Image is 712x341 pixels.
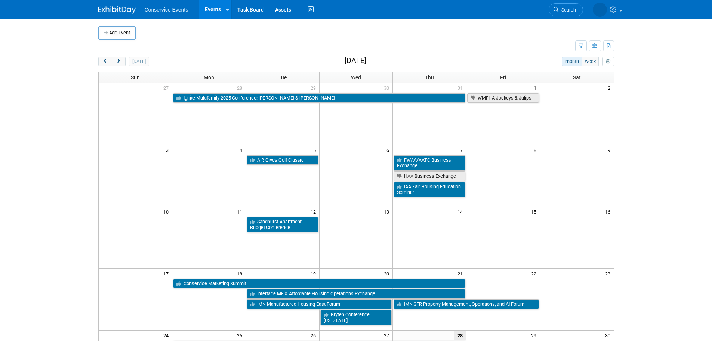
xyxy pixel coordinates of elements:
span: 26 [310,331,319,340]
a: AIR Gives Golf Classic [247,155,318,165]
a: Conservice Marketing Summit [173,279,465,289]
a: Bryten Conference - [US_STATE] [320,310,392,325]
span: 31 [457,83,466,92]
span: 30 [383,83,392,92]
span: 30 [604,331,614,340]
span: 29 [310,83,319,92]
a: WMFHA Jockeys & Julips [467,93,539,103]
button: week [582,57,599,66]
span: 21 [457,269,466,278]
button: next [112,57,126,66]
a: HAA Business Exchange [394,171,465,181]
img: Abby Reaves [593,3,607,17]
span: Sat [573,74,581,80]
span: Sun [131,74,140,80]
span: 18 [236,269,246,278]
span: Conservice Events [145,7,188,13]
span: Fri [500,74,506,80]
span: 1 [533,83,540,92]
h2: [DATE] [345,57,366,65]
span: 15 [530,207,540,216]
button: month [562,57,582,66]
a: IAA Fair Housing Education Seminar [394,182,465,197]
button: myCustomButton [602,57,614,66]
span: 8 [533,145,540,155]
span: 24 [163,331,172,340]
span: 20 [383,269,392,278]
a: IMN SFR Property Management, Operations, and AI Forum [394,299,539,309]
span: 9 [607,145,614,155]
a: Sandhurst Apartment Budget Conference [247,217,318,232]
span: 14 [457,207,466,216]
button: prev [98,57,112,66]
span: 11 [236,207,246,216]
button: [DATE] [129,57,149,66]
span: Thu [425,74,434,80]
span: 10 [163,207,172,216]
a: Search [549,3,583,16]
span: 7 [459,145,466,155]
span: 4 [239,145,246,155]
span: 12 [310,207,319,216]
span: 13 [383,207,392,216]
span: 29 [530,331,540,340]
a: FWAA/AATC Business Exchange [394,155,465,171]
span: Search [559,7,576,13]
button: Add Event [98,26,136,40]
span: Wed [351,74,361,80]
span: 3 [165,145,172,155]
a: Ignite Multifamily 2025 Conference: [PERSON_NAME] & [PERSON_NAME] [173,93,465,103]
span: 28 [236,83,246,92]
span: 5 [312,145,319,155]
span: 23 [604,269,614,278]
span: 27 [383,331,392,340]
span: 19 [310,269,319,278]
span: 28 [454,331,466,340]
span: 27 [163,83,172,92]
span: 16 [604,207,614,216]
span: 2 [607,83,614,92]
span: 25 [236,331,246,340]
img: ExhibitDay [98,6,136,14]
i: Personalize Calendar [606,59,611,64]
span: Mon [204,74,214,80]
a: Interface MF & Affordable Housing Operations Exchange [247,289,466,299]
span: 22 [530,269,540,278]
span: 17 [163,269,172,278]
span: Tue [278,74,287,80]
a: IMN Manufactured Housing East Forum [247,299,392,309]
span: 6 [386,145,392,155]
